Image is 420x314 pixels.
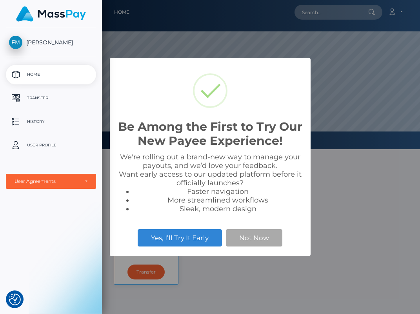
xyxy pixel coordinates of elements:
[9,139,93,151] p: User Profile
[6,174,96,189] button: User Agreements
[9,294,21,305] img: Revisit consent button
[133,204,303,213] li: Sleek, modern design
[15,178,79,184] div: User Agreements
[9,92,93,104] p: Transfer
[9,116,93,128] p: History
[9,294,21,305] button: Consent Preferences
[138,229,222,246] button: Yes, I’ll Try It Early
[6,39,96,46] span: [PERSON_NAME]
[118,120,303,148] h2: Be Among the First to Try Our New Payee Experience!
[133,187,303,196] li: Faster navigation
[133,196,303,204] li: More streamlined workflows
[9,69,93,80] p: Home
[226,229,282,246] button: Not Now
[118,153,303,213] div: We're rolling out a brand-new way to manage your payouts, and we’d love your feedback. Want early...
[16,6,86,22] img: MassPay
